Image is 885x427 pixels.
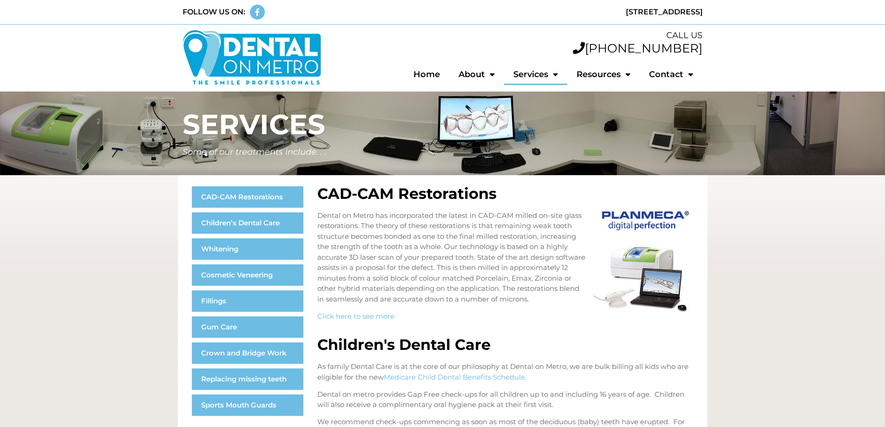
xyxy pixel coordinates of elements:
div: FOLLOW US ON: [183,7,245,18]
a: Resources [567,64,640,85]
a: Replacing missing teeth [192,368,303,390]
a: Contact [640,64,702,85]
a: Home [404,64,449,85]
div: CALL US [331,29,703,42]
a: Children’s Dental Care [192,212,303,234]
nav: Menu [331,64,703,85]
div: [STREET_ADDRESS] [447,7,703,18]
h2: CAD-CAM Restorations [317,186,694,201]
a: Services [504,64,567,85]
a: Medicare Child Dental Benefits Schedule [384,373,525,381]
p: Dental on metro provides Gap Free check-ups for all children up to and including 16 years of age.... [317,389,694,410]
a: Cosmetic Veneering [192,264,303,286]
p: As family Dental Care is at the core of our philosophy at Dental on Metro, we are bulk billing al... [317,361,694,382]
a: Crown and Bridge Work [192,342,303,364]
a: Click here to see more [317,312,394,321]
p: Dental on Metro has incorporated the latest in CAD-CAM milled on-site glass restorations. The the... [317,210,694,305]
a: CAD-CAM Restorations [192,186,303,208]
h2: Children's Dental Care [317,337,694,352]
nav: Menu [192,186,303,416]
a: [PHONE_NUMBER] [573,41,702,56]
a: About [449,64,504,85]
a: Sports Mouth Guards [192,394,303,416]
a: Fillings [192,290,303,312]
a: Whitening [192,238,303,260]
h5: Some of our treatments include. . . [183,148,703,156]
h1: SERVICES [183,111,703,138]
a: Gum Care [192,316,303,338]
